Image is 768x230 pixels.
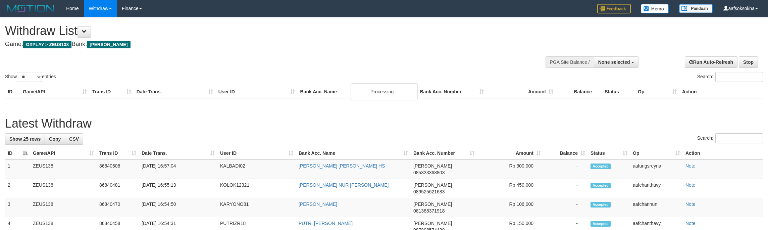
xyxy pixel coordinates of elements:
td: [DATE] 16:55:13 [139,179,217,198]
th: Bank Acc. Name: activate to sort column ascending [296,147,411,159]
th: Bank Acc. Name [298,86,417,98]
th: Trans ID [90,86,134,98]
td: aafungsreyna [630,159,683,179]
h1: Latest Withdraw [5,117,763,130]
a: Note [685,201,696,207]
th: Amount [487,86,556,98]
td: [DATE] 16:57:04 [139,159,217,179]
th: Amount: activate to sort column ascending [477,147,544,159]
th: Balance [556,86,602,98]
span: None selected [598,59,630,65]
a: Note [685,163,696,169]
th: Action [679,86,763,98]
td: - [544,159,588,179]
td: ZEUS138 [30,179,97,198]
a: [PERSON_NAME] [PERSON_NAME] HS [299,163,385,169]
td: KARYONO81 [217,198,296,217]
span: Copy 089525621683 to clipboard [413,189,445,194]
td: 2 [5,179,30,198]
span: Accepted [591,221,611,227]
label: Show entries [5,72,56,82]
input: Search: [715,72,763,82]
div: PGA Site Balance / [546,56,594,68]
span: Accepted [591,183,611,188]
th: User ID: activate to sort column ascending [217,147,296,159]
a: Run Auto-Refresh [685,56,737,68]
span: CSV [69,136,79,142]
span: [PERSON_NAME] [413,182,452,188]
td: ZEUS138 [30,159,97,179]
td: 86840508 [97,159,139,179]
td: [DATE] 16:54:50 [139,198,217,217]
td: 3 [5,198,30,217]
img: MOTION_logo.png [5,3,56,13]
a: PUTRI [PERSON_NAME] [299,221,353,226]
th: Balance: activate to sort column ascending [544,147,588,159]
button: None selected [594,56,638,68]
select: Showentries [17,72,42,82]
span: Copy [49,136,61,142]
span: [PERSON_NAME] [413,221,452,226]
th: Op: activate to sort column ascending [630,147,683,159]
th: Action [683,147,763,159]
td: KOLOK12321 [217,179,296,198]
th: Game/API [20,86,90,98]
td: KALBADI02 [217,159,296,179]
span: Show 25 rows [9,136,41,142]
span: Copy 085333368803 to clipboard [413,170,445,175]
td: Rp 300,000 [477,159,544,179]
img: panduan.png [679,4,713,13]
th: ID: activate to sort column descending [5,147,30,159]
th: Bank Acc. Number [417,86,487,98]
th: Status [602,86,635,98]
th: Op [635,86,679,98]
th: Date Trans.: activate to sort column ascending [139,147,217,159]
td: 1 [5,159,30,179]
td: aafchannun [630,198,683,217]
th: Date Trans. [134,86,216,98]
a: Show 25 rows [5,133,45,145]
span: Copy 081388371918 to clipboard [413,208,445,214]
span: Accepted [591,202,611,208]
th: User ID [216,86,298,98]
td: 86840470 [97,198,139,217]
a: Copy [45,133,65,145]
a: [PERSON_NAME] [299,201,337,207]
th: ID [5,86,20,98]
h1: Withdraw List [5,24,505,38]
label: Search: [697,133,763,143]
h4: Game: Bank: [5,41,505,48]
td: - [544,198,588,217]
input: Search: [715,133,763,143]
th: Bank Acc. Number: activate to sort column ascending [411,147,477,159]
td: Rp 106,000 [477,198,544,217]
a: Note [685,221,696,226]
div: Processing... [351,83,418,100]
th: Status: activate to sort column ascending [588,147,630,159]
a: [PERSON_NAME] NUR [PERSON_NAME] [299,182,389,188]
th: Game/API: activate to sort column ascending [30,147,97,159]
span: Accepted [591,164,611,169]
label: Search: [697,72,763,82]
td: Rp 450,000 [477,179,544,198]
td: - [544,179,588,198]
a: CSV [65,133,83,145]
a: Stop [739,56,758,68]
img: Feedback.jpg [597,4,631,13]
td: ZEUS138 [30,198,97,217]
img: Button%20Memo.svg [641,4,669,13]
span: [PERSON_NAME] [413,163,452,169]
span: [PERSON_NAME] [87,41,130,48]
td: 86840481 [97,179,139,198]
a: Note [685,182,696,188]
span: OXPLAY > ZEUS138 [23,41,71,48]
span: [PERSON_NAME] [413,201,452,207]
td: aafchanthavy [630,179,683,198]
th: Trans ID: activate to sort column ascending [97,147,139,159]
